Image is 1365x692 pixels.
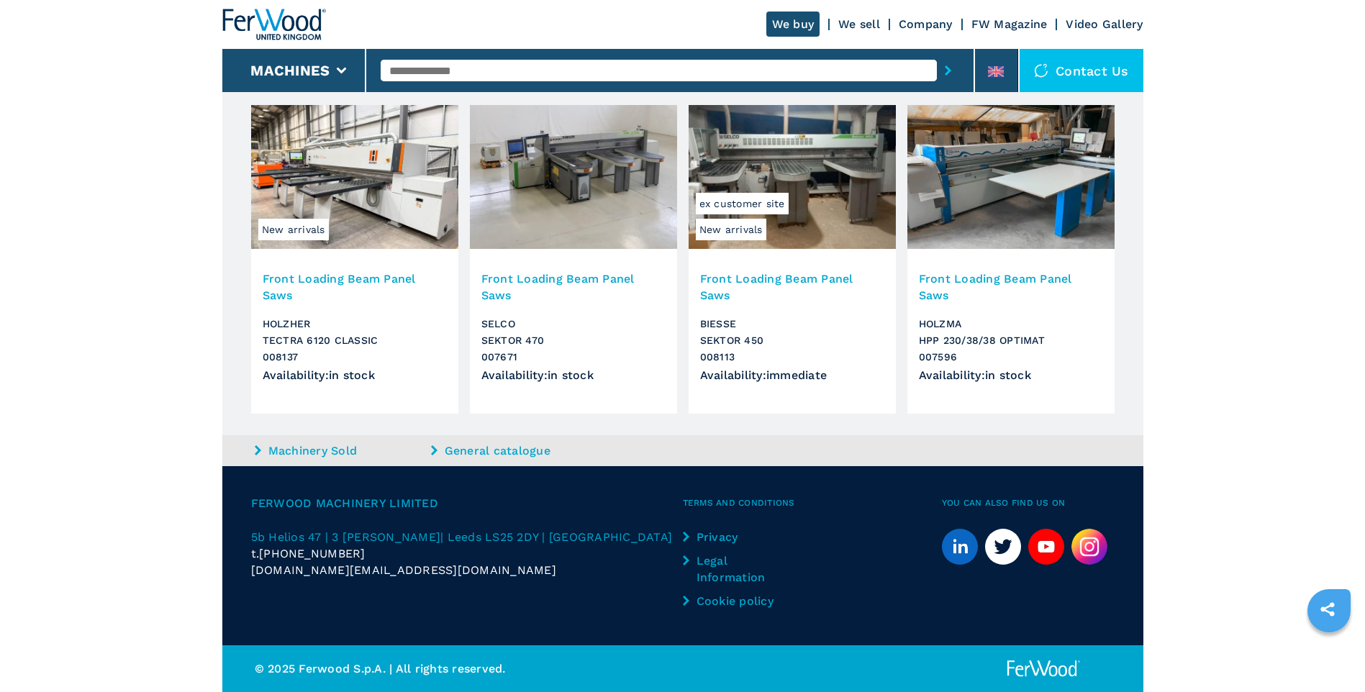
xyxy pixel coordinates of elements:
[942,495,1115,511] span: You can also find us on
[696,193,789,214] span: ex customer site
[689,105,896,249] img: Front Loading Beam Panel Saws BIESSE SEKTOR 450
[258,219,329,240] span: New arrivals
[942,529,978,565] a: linkedin
[907,105,1115,249] img: Front Loading Beam Panel Saws HOLZMA HPP 230/38/38 OPTIMAT
[683,552,784,586] a: Legal Information
[907,105,1115,414] a: Front Loading Beam Panel Saws HOLZMA HPP 230/38/38 OPTIMATFront Loading Beam Panel SawsHOLZMAHPP ...
[1066,17,1143,31] a: Video Gallery
[263,270,447,304] h3: Front Loading Beam Panel Saws
[683,593,784,609] a: Cookie policy
[481,316,666,365] h3: SELCO SEKTOR 470 007671
[1304,627,1354,681] iframe: Chat
[899,17,953,31] a: Company
[1071,529,1107,565] img: Instagram
[470,105,677,249] img: Front Loading Beam Panel Saws SELCO SEKTOR 470
[250,62,330,79] button: Machines
[251,545,683,562] div: t.
[440,530,672,544] span: | Leeds LS25 2DY | [GEOGRAPHIC_DATA]
[1005,660,1082,678] img: Ferwood
[481,369,666,381] div: Availability : in stock
[696,219,766,240] span: New arrivals
[251,105,458,249] img: Front Loading Beam Panel Saws HOLZHER TECTRA 6120 CLASSIC
[251,562,556,578] span: [DOMAIN_NAME][EMAIL_ADDRESS][DOMAIN_NAME]
[700,316,884,365] h3: BIESSE SEKTOR 450 008113
[251,105,458,414] a: Front Loading Beam Panel Saws HOLZHER TECTRA 6120 CLASSICNew arrivalsFront Loading Beam Panel Saw...
[222,9,326,40] img: Ferwood
[1028,529,1064,565] a: youtube
[919,316,1103,365] h3: HOLZMA HPP 230/38/38 OPTIMAT 007596
[683,495,942,511] span: Terms and Conditions
[700,270,884,304] h3: Front Loading Beam Panel Saws
[1020,49,1143,92] div: Contact us
[481,270,666,304] h3: Front Loading Beam Panel Saws
[470,105,677,414] a: Front Loading Beam Panel Saws SELCO SEKTOR 470Front Loading Beam Panel SawsSELCOSEKTOR 470007671A...
[700,369,884,381] div: Availability : immediate
[251,529,683,545] a: 5b Helios 47 | 3 [PERSON_NAME]| Leeds LS25 2DY | [GEOGRAPHIC_DATA]
[263,369,447,381] div: Availability : in stock
[689,105,896,414] a: Front Loading Beam Panel Saws BIESSE SEKTOR 450New arrivalsex customer siteFront Loading Beam Pan...
[766,12,820,37] a: We buy
[971,17,1048,31] a: FW Magazine
[259,545,366,562] span: [PHONE_NUMBER]
[251,495,683,511] span: Ferwood Machinery Limited
[919,270,1103,304] h3: Front Loading Beam Panel Saws
[255,660,683,677] p: © 2025 Ferwood S.p.A. | All rights reserved.
[1034,63,1048,78] img: Contact us
[985,529,1021,565] a: twitter
[263,316,447,365] h3: HOLZHER TECTRA 6120 CLASSIC 008137
[838,17,880,31] a: We sell
[431,442,604,459] a: General catalogue
[919,369,1103,381] div: Availability : in stock
[1310,591,1346,627] a: sharethis
[251,530,441,544] span: 5b Helios 47 | 3 [PERSON_NAME]
[255,442,427,459] a: Machinery Sold
[937,54,959,87] button: submit-button
[683,529,784,545] a: Privacy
